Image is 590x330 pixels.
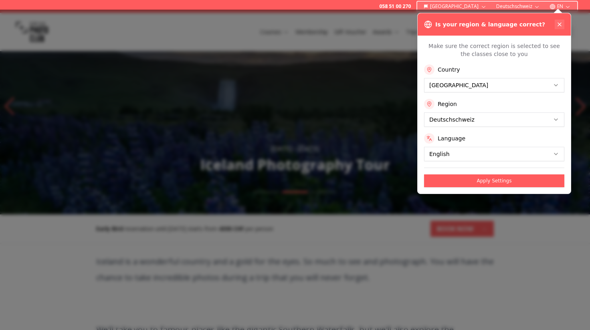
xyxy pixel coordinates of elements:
button: Deutschschweiz [493,2,543,11]
button: Apply Settings [424,174,564,187]
label: Country [438,66,460,74]
label: Language [438,134,465,142]
p: Make sure the correct region is selected to see the classes close to you [424,42,564,58]
a: 058 51 00 270 [379,3,411,10]
button: [GEOGRAPHIC_DATA] [420,2,490,11]
button: EN [546,2,574,11]
h3: Is your region & language correct? [435,20,545,28]
label: Region [438,100,457,108]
